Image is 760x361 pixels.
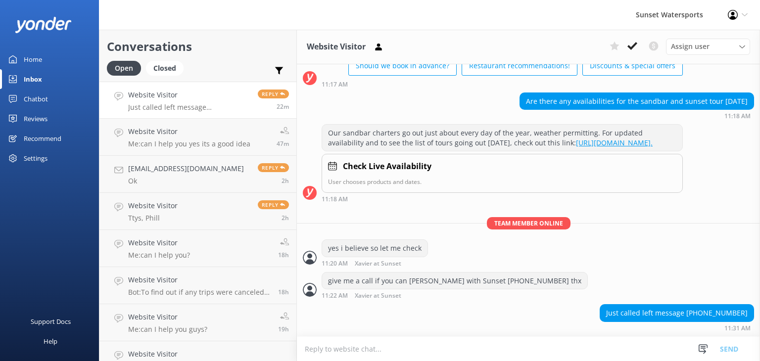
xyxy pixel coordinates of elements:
[322,196,348,202] strong: 11:18 AM
[128,177,244,185] p: Ok
[348,56,457,76] button: Should we book in advance?
[128,237,190,248] h4: Website Visitor
[107,61,141,76] div: Open
[44,331,57,351] div: Help
[24,69,42,89] div: Inbox
[128,288,271,297] p: Bot: To find out if any trips were canceled [DATE], please call our office at [PHONE_NUMBER]. The...
[128,214,178,223] p: Ttys, Phill
[520,93,754,110] div: Are there any availabilities for the sandbar and sunset tour [DATE]
[128,163,244,174] h4: [EMAIL_ADDRESS][DOMAIN_NAME]
[462,56,577,76] button: Restaurant recommendations!
[146,61,184,76] div: Closed
[24,109,47,129] div: Reviews
[277,139,289,148] span: Oct 11 2025 10:06am (UTC -05:00) America/Cancun
[24,49,42,69] div: Home
[31,312,71,331] div: Support Docs
[99,82,296,119] a: Website VisitorJust called left message [PHONE_NUMBER]Reply22m
[128,126,250,137] h4: Website Visitor
[487,217,570,229] span: Team member online
[128,325,207,334] p: Me: can I help you guys?
[282,177,289,185] span: Oct 11 2025 08:25am (UTC -05:00) America/Cancun
[128,251,190,260] p: Me: can I help you?
[355,293,401,299] span: Xavier at Sunset
[278,288,289,296] span: Oct 10 2025 03:53pm (UTC -05:00) America/Cancun
[278,251,289,259] span: Oct 10 2025 04:43pm (UTC -05:00) America/Cancun
[24,89,48,109] div: Chatbot
[322,82,348,88] strong: 11:17 AM
[322,272,587,289] div: give me a call if you can [PERSON_NAME] with Sunset [PHONE_NUMBER] thx
[322,292,588,299] div: Oct 11 2025 10:22am (UTC -05:00) America/Cancun
[322,195,683,202] div: Oct 11 2025 10:18am (UTC -05:00) America/Cancun
[107,62,146,73] a: Open
[355,261,401,267] span: Xavier at Sunset
[600,305,754,321] div: Just called left message [PHONE_NUMBER]
[107,37,289,56] h2: Conversations
[128,274,271,285] h4: Website Visitor
[128,103,250,112] p: Just called left message [PHONE_NUMBER]
[99,119,296,156] a: Website VisitorMe:can I help you yes its a good idea47m
[99,193,296,230] a: Website VisitorTtys, PhillReply2h
[128,90,250,100] h4: Website Visitor
[277,102,289,111] span: Oct 11 2025 10:31am (UTC -05:00) America/Cancun
[322,260,433,267] div: Oct 11 2025 10:20am (UTC -05:00) America/Cancun
[24,148,47,168] div: Settings
[322,81,683,88] div: Oct 11 2025 10:17am (UTC -05:00) America/Cancun
[99,230,296,267] a: Website VisitorMe:can I help you?18h
[307,41,366,53] h3: Website Visitor
[322,293,348,299] strong: 11:22 AM
[258,200,289,209] span: Reply
[15,17,72,33] img: yonder-white-logo.png
[128,200,178,211] h4: Website Visitor
[128,139,250,148] p: Me: can I help you yes its a good idea
[322,261,348,267] strong: 11:20 AM
[258,163,289,172] span: Reply
[328,177,676,186] p: User chooses products and dates.
[128,312,207,322] h4: Website Visitor
[600,324,754,331] div: Oct 11 2025 10:31am (UTC -05:00) America/Cancun
[576,138,653,147] a: [URL][DOMAIN_NAME].
[282,214,289,222] span: Oct 11 2025 08:00am (UTC -05:00) America/Cancun
[99,156,296,193] a: [EMAIL_ADDRESS][DOMAIN_NAME]OkReply2h
[322,240,427,257] div: yes i believe so let me check
[24,129,61,148] div: Recommend
[99,304,296,341] a: Website VisitorMe:can I help you guys?19h
[724,113,751,119] strong: 11:18 AM
[258,90,289,98] span: Reply
[520,112,754,119] div: Oct 11 2025 10:18am (UTC -05:00) America/Cancun
[582,56,683,76] button: Discounts & special offers
[671,41,710,52] span: Assign user
[128,349,271,360] h4: Website Visitor
[343,160,431,173] h4: Check Live Availability
[278,325,289,333] span: Oct 10 2025 03:19pm (UTC -05:00) America/Cancun
[724,325,751,331] strong: 11:31 AM
[146,62,189,73] a: Closed
[322,125,682,151] div: Our sandbar charters go out just about every day of the year, weather permitting. For updated ava...
[99,267,296,304] a: Website VisitorBot:To find out if any trips were canceled [DATE], please call our office at [PHON...
[666,39,750,54] div: Assign User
